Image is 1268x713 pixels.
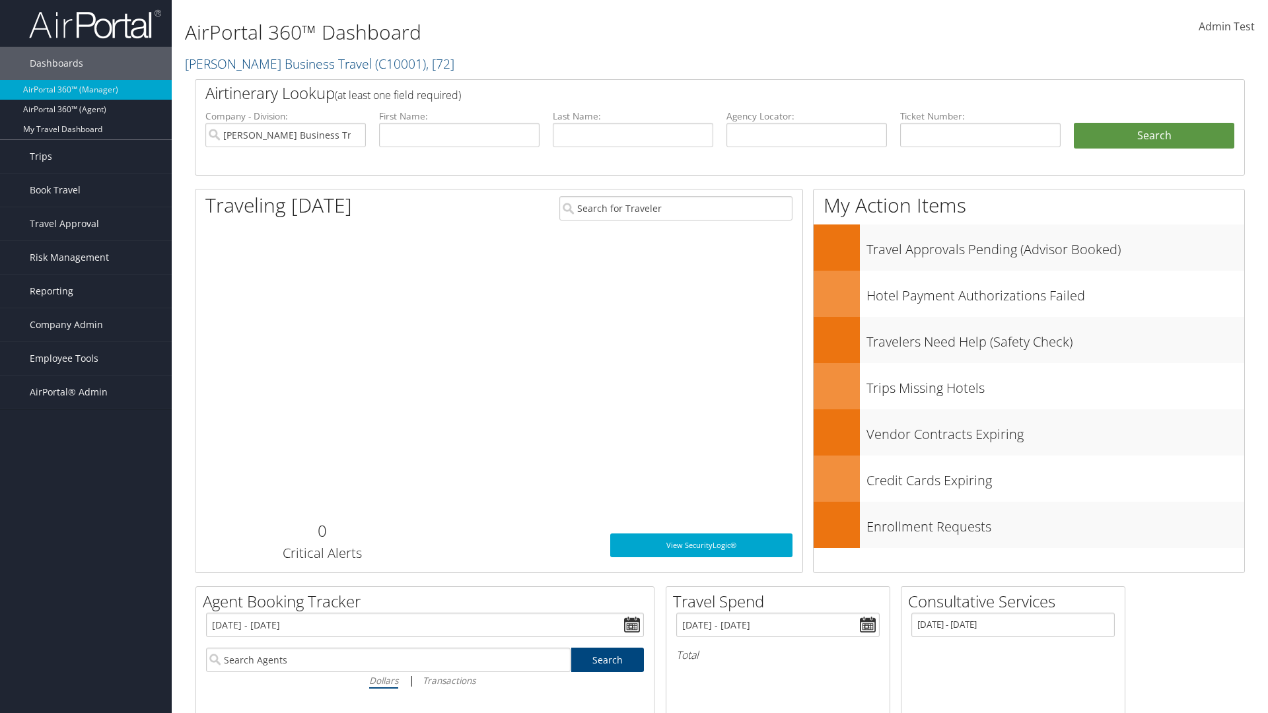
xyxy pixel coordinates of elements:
span: Employee Tools [30,342,98,375]
h1: My Action Items [814,191,1244,219]
a: [PERSON_NAME] Business Travel [185,55,454,73]
i: Dollars [369,674,398,687]
span: Admin Test [1199,19,1255,34]
span: Trips [30,140,52,173]
h2: Airtinerary Lookup [205,82,1147,104]
a: Travel Approvals Pending (Advisor Booked) [814,224,1244,271]
h6: Total [676,648,880,662]
a: Credit Cards Expiring [814,456,1244,502]
a: View SecurityLogic® [610,533,792,557]
a: Vendor Contracts Expiring [814,409,1244,456]
h2: 0 [205,520,439,542]
button: Search [1074,123,1234,149]
span: Risk Management [30,241,109,274]
span: , [ 72 ] [426,55,454,73]
span: Book Travel [30,174,81,207]
label: Last Name: [553,110,713,123]
h3: Critical Alerts [205,544,439,562]
span: ( C10001 ) [375,55,426,73]
a: Hotel Payment Authorizations Failed [814,271,1244,317]
h2: Agent Booking Tracker [203,590,654,613]
h3: Hotel Payment Authorizations Failed [866,280,1244,305]
span: AirPortal® Admin [30,376,108,409]
a: Enrollment Requests [814,502,1244,548]
label: Company - Division: [205,110,366,123]
input: Search for Traveler [559,196,792,221]
img: airportal-logo.png [29,9,161,40]
span: Travel Approval [30,207,99,240]
a: Trips Missing Hotels [814,363,1244,409]
h3: Vendor Contracts Expiring [866,419,1244,444]
h2: Travel Spend [673,590,890,613]
h3: Enrollment Requests [866,511,1244,536]
h3: Credit Cards Expiring [866,465,1244,490]
h1: Traveling [DATE] [205,191,352,219]
h3: Travelers Need Help (Safety Check) [866,326,1244,351]
h1: AirPortal 360™ Dashboard [185,18,898,46]
span: Dashboards [30,47,83,80]
span: Reporting [30,275,73,308]
a: Search [571,648,645,672]
span: (at least one field required) [335,88,461,102]
label: Ticket Number: [900,110,1061,123]
a: Admin Test [1199,7,1255,48]
h3: Travel Approvals Pending (Advisor Booked) [866,234,1244,259]
input: Search Agents [206,648,571,672]
h2: Consultative Services [908,590,1125,613]
label: Agency Locator: [726,110,887,123]
div: | [206,672,644,689]
i: Transactions [423,674,475,687]
label: First Name: [379,110,540,123]
span: Company Admin [30,308,103,341]
a: Travelers Need Help (Safety Check) [814,317,1244,363]
h3: Trips Missing Hotels [866,372,1244,397]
